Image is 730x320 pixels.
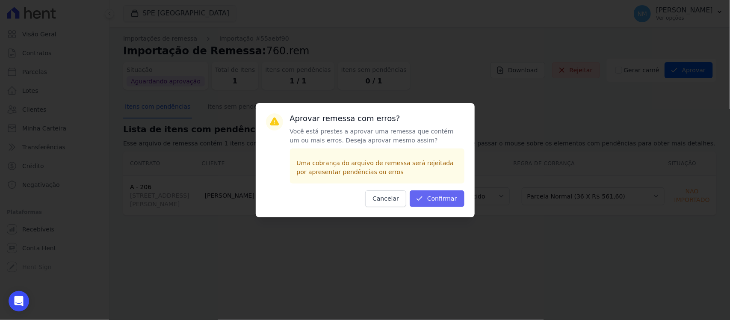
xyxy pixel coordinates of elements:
[290,113,464,124] h3: Aprovar remessa com erros?
[365,190,406,207] button: Cancelar
[297,159,458,177] p: Uma cobrança do arquivo de remessa será rejeitada por apresentar pendências ou erros
[290,127,464,145] p: Você está prestes a aprovar uma remessa que contém um ou mais erros. Deseja aprovar mesmo assim?
[410,190,464,207] button: Confirmar
[9,291,29,311] div: Open Intercom Messenger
